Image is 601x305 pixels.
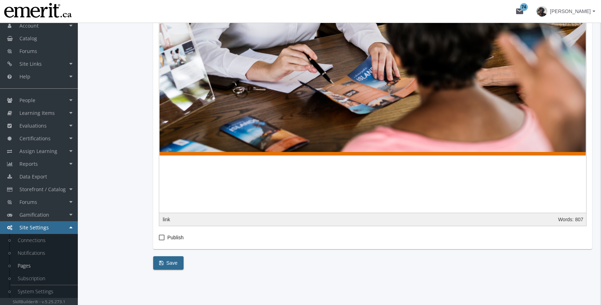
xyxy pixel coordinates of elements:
[19,73,30,80] span: Help
[19,135,51,142] span: Certifications
[13,299,65,304] small: SkillBuilder® - v.5.25.273.1
[19,199,37,205] span: Forums
[19,97,35,104] span: People
[19,173,47,180] span: Data Export
[19,110,55,116] span: Learning Items
[11,234,78,247] a: Connections
[19,122,47,129] span: Evaluations
[9,140,264,195] p: Deliver trusted Emerit eLearning on your Learning Management System
[19,224,49,231] span: Site Settings
[19,48,37,54] span: Forums
[19,211,49,218] span: Gamification
[19,35,37,42] span: Catalog
[163,217,170,222] div: link
[19,160,38,167] span: Reports
[11,272,78,285] a: Subscription
[167,233,184,242] span: Publish
[515,7,524,16] mat-icon: mail
[153,256,184,270] button: Save
[159,257,178,269] span: Save
[555,214,586,225] span: Words: 807
[9,108,271,132] h1: Content Controller
[19,22,39,29] span: Account
[19,148,57,154] span: Assign Learning
[11,259,78,272] a: Pages
[11,285,78,298] a: System Settings
[19,186,66,193] span: Storefront / Catalog
[11,247,78,259] a: Notifications
[19,60,42,67] span: Site Links
[550,5,591,18] span: [PERSON_NAME]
